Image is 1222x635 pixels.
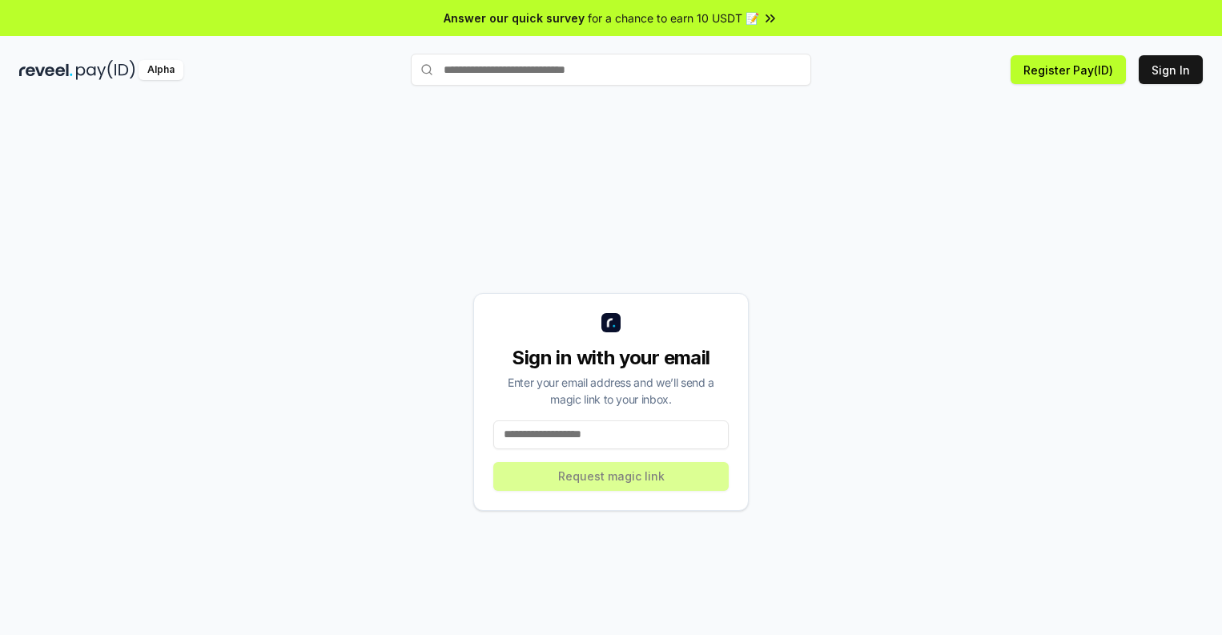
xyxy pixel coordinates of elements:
img: pay_id [76,60,135,80]
div: Enter your email address and we’ll send a magic link to your inbox. [493,374,729,408]
span: for a chance to earn 10 USDT 📝 [588,10,759,26]
div: Alpha [139,60,183,80]
button: Register Pay(ID) [1011,55,1126,84]
img: reveel_dark [19,60,73,80]
div: Sign in with your email [493,345,729,371]
button: Sign In [1139,55,1203,84]
img: logo_small [601,313,621,332]
span: Answer our quick survey [444,10,585,26]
